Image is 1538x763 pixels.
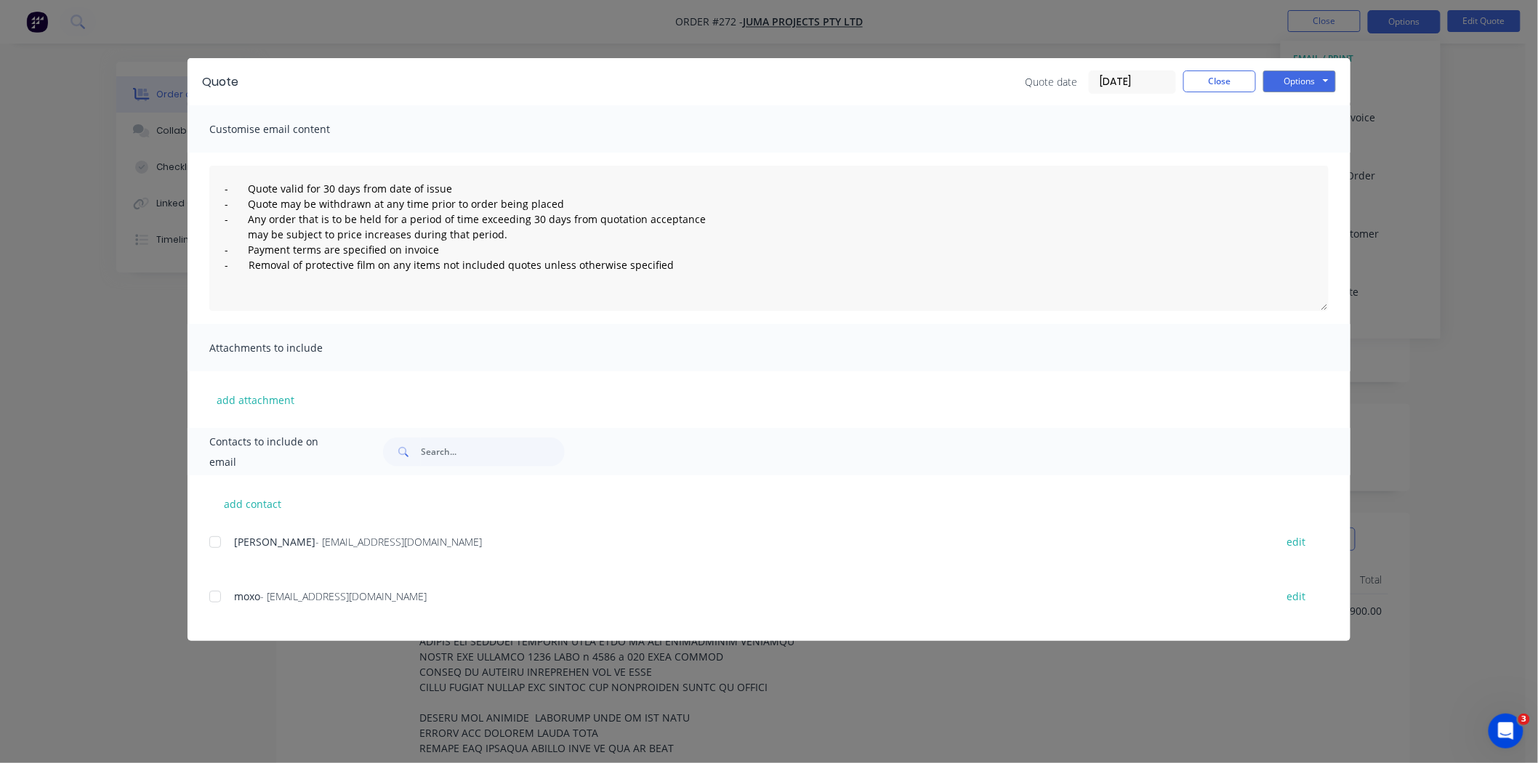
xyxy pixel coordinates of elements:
[421,437,565,467] input: Search...
[260,589,427,603] span: - [EMAIL_ADDRESS][DOMAIN_NAME]
[1279,586,1315,606] button: edit
[209,338,369,358] span: Attachments to include
[1279,532,1315,552] button: edit
[209,493,297,514] button: add contact
[202,73,238,91] div: Quote
[1263,70,1336,92] button: Options
[1518,714,1530,725] span: 3
[209,119,369,140] span: Customise email content
[315,535,482,549] span: - [EMAIL_ADDRESS][DOMAIN_NAME]
[209,432,347,472] span: Contacts to include on email
[1183,70,1256,92] button: Close
[234,589,260,603] span: moxo
[209,166,1329,311] textarea: - Quote valid for 30 days from date of issue - Quote may be withdrawn at any time prior to order ...
[1489,714,1523,748] iframe: Intercom live chat
[234,535,315,549] span: [PERSON_NAME]
[209,389,302,411] button: add attachment
[1025,74,1077,89] span: Quote date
